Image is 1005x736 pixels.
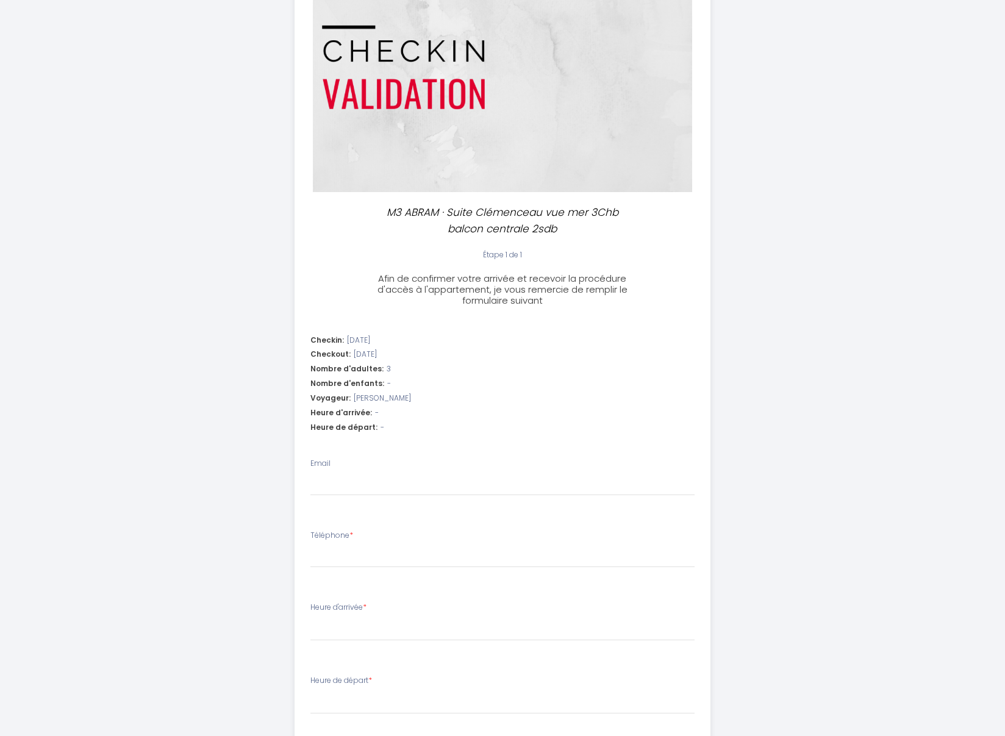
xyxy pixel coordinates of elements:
[354,349,377,360] span: [DATE]
[310,530,353,541] label: Téléphone
[310,458,331,470] label: Email
[310,407,372,419] span: Heure d'arrivée:
[310,422,377,434] span: Heure de départ:
[375,407,379,419] span: -
[310,675,372,687] label: Heure de départ
[387,378,391,390] span: -
[310,335,344,346] span: Checkin:
[310,602,367,613] label: Heure d'arrivée
[377,272,628,307] span: Afin de confirmer votre arrivée et recevoir la procédure d'accès à l'appartement, je vous remerci...
[310,393,351,404] span: Voyageur:
[347,335,370,346] span: [DATE]
[354,393,411,404] span: [PERSON_NAME]
[310,363,384,375] span: Nombre d'adultes:
[387,363,391,375] span: 3
[310,349,351,360] span: Checkout:
[310,378,384,390] span: Nombre d'enfants:
[483,249,522,260] span: Étape 1 de 1
[372,204,633,237] p: M3 ABRAM · Suite Clémenceau vue mer 3Chb balcon centrale 2sdb
[381,422,384,434] span: -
